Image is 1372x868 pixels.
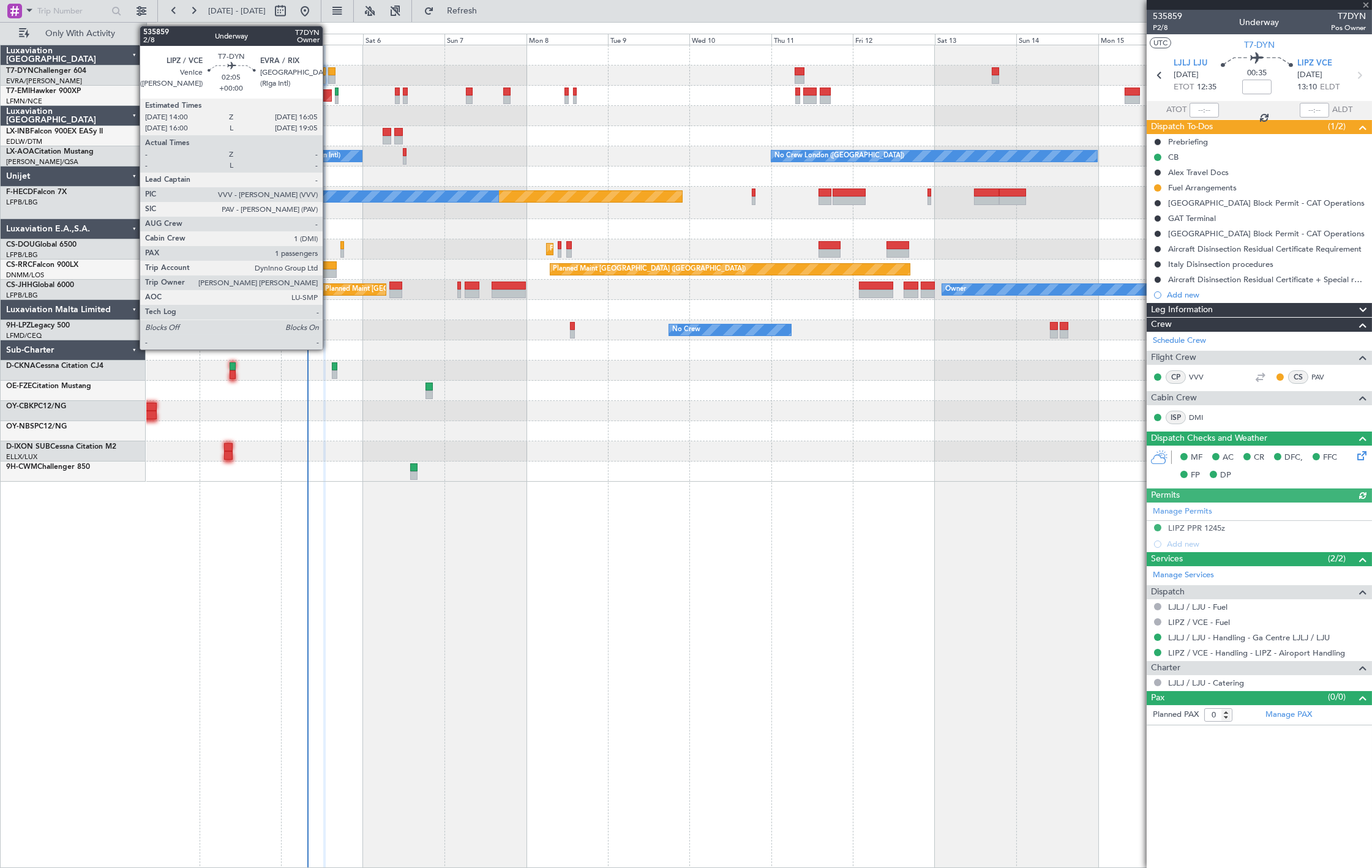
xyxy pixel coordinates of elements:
span: 12:35 [1197,81,1216,94]
span: DFC, [1284,452,1303,464]
a: DMI [1189,412,1216,423]
span: D-CKNA [6,362,36,370]
span: LIPZ VCE [1297,58,1332,70]
button: Refresh [418,1,492,21]
span: ELDT [1320,81,1340,94]
span: ALDT [1332,104,1352,116]
span: [DATE] [1297,69,1322,81]
div: [DATE] [149,24,170,35]
span: P2/8 [1153,23,1182,33]
button: UTC [1150,37,1171,48]
a: D-CKNACessna Citation CJ4 [6,362,103,370]
span: D-IXON SUB [6,443,50,451]
div: Mon 15 [1098,34,1180,45]
div: Wed 3 [118,34,199,45]
a: LX-INBFalcon 900EX EASy II [6,128,103,135]
div: Planned Maint [GEOGRAPHIC_DATA] ([GEOGRAPHIC_DATA]) [553,260,746,279]
a: DNMM/LOS [6,271,44,280]
span: Cabin Crew [1151,391,1197,405]
a: LFMD/CEQ [6,331,42,340]
a: OY-NBSPC12/NG [6,423,67,430]
a: OE-FZECitation Mustang [6,383,91,390]
span: OY-CBK [6,403,34,410]
span: 9H-CWM [6,463,37,471]
a: Manage PAX [1265,709,1312,721]
span: OE-FZE [6,383,32,390]
div: Mon 8 [527,34,608,45]
div: No Crew London ([GEOGRAPHIC_DATA]) [774,147,904,165]
a: VVV [1189,372,1216,383]
span: ATOT [1166,104,1186,116]
a: LIPZ / VCE - Handling - LIPZ - Airoport Handling [1168,648,1345,658]
a: CS-RRCFalcon 900LX [6,261,78,269]
div: [GEOGRAPHIC_DATA] Block Permit - CAT Operations [1168,228,1365,239]
label: Planned PAX [1153,709,1199,721]
div: Planned Maint [GEOGRAPHIC_DATA] ([GEOGRAPHIC_DATA]) [325,280,518,299]
a: 9H-LPZLegacy 500 [6,322,70,329]
span: CR [1254,452,1264,464]
span: Crew [1151,318,1172,332]
div: Alex Travel Docs [1168,167,1229,178]
a: 9H-CWMChallenger 850 [6,463,90,471]
div: Fri 12 [853,34,934,45]
a: LFPB/LBG [6,291,38,300]
span: LJLJ LJU [1174,58,1207,70]
span: T7-EMI [6,88,30,95]
span: (0/0) [1328,690,1346,703]
a: D-IXON SUBCessna Citation M2 [6,443,116,451]
div: CP [1166,370,1186,384]
div: [GEOGRAPHIC_DATA] Block Permit - CAT Operations [1168,198,1365,208]
span: [DATE] [1174,69,1199,81]
span: [DATE] - [DATE] [208,6,266,17]
a: LX-AOACitation Mustang [6,148,94,155]
span: T7-DYN [1244,39,1275,51]
span: Pos Owner [1331,23,1366,33]
span: 13:10 [1297,81,1317,94]
div: Aircraft Disinsection Residual Certificate Requirement [1168,244,1362,254]
span: Dispatch To-Dos [1151,120,1213,134]
span: CS-RRC [6,261,32,269]
a: LJLJ / LJU - Handling - Ga Centre LJLJ / LJU [1168,632,1330,643]
span: Dispatch [1151,585,1185,599]
a: Schedule Crew [1153,335,1206,347]
span: Pax [1151,691,1164,705]
span: MF [1191,452,1202,464]
div: Fuel Arrangements [1168,182,1237,193]
div: Thu 4 [200,34,281,45]
div: Owner [945,280,966,299]
div: CS [1288,370,1308,384]
a: [PERSON_NAME]/QSA [6,157,78,166]
a: LIPZ / VCE - Fuel [1168,617,1230,627]
span: FFC [1323,452,1337,464]
span: DP [1220,470,1231,482]
span: 535859 [1153,10,1182,23]
span: Leg Information [1151,303,1213,317]
div: Prebriefing [1168,137,1208,147]
a: LJLJ / LJU - Catering [1168,678,1244,688]
span: (1/2) [1328,120,1346,133]
span: Charter [1151,661,1180,675]
span: CS-JHH [6,282,32,289]
a: T7-EMIHawker 900XP [6,88,81,95]
div: GAT Terminal [1168,213,1216,223]
span: Refresh [437,7,488,15]
div: Sun 14 [1016,34,1098,45]
span: Services [1151,552,1183,566]
a: LJLJ / LJU - Fuel [1168,602,1228,612]
span: CS-DOU [6,241,35,249]
a: CS-JHHGlobal 6000 [6,282,74,289]
span: T7DYN [1331,10,1366,23]
div: No Crew [159,187,187,206]
span: Dispatch Checks and Weather [1151,432,1267,446]
div: Sun 7 [444,34,526,45]
div: Underway [1240,17,1280,29]
span: LX-AOA [6,148,34,155]
span: 00:35 [1247,67,1267,80]
button: Only With Activity [13,24,133,43]
a: EDLW/DTM [6,137,42,146]
span: T7-DYN [6,67,34,75]
div: Thu 11 [771,34,853,45]
span: Flight Crew [1151,351,1196,365]
span: FP [1191,470,1200,482]
div: Italy Disinsection procedures [1168,259,1273,269]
